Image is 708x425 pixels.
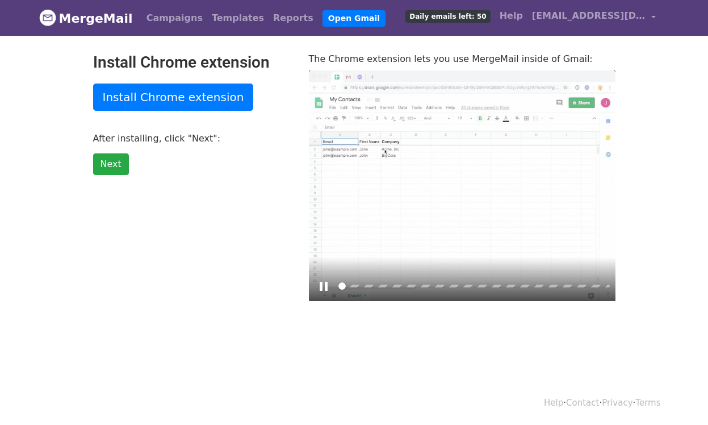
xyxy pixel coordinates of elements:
[142,7,207,30] a: Campaigns
[322,10,386,27] a: Open Gmail
[544,398,563,408] a: Help
[207,7,269,30] a: Templates
[93,53,292,72] h2: Install Chrome extension
[315,277,333,295] button: Play
[309,53,615,65] p: The Chrome extension lets you use MergeMail inside of Gmail:
[338,281,610,291] input: Seek
[39,9,56,26] img: MergeMail logo
[93,153,129,175] a: Next
[405,10,490,23] span: Daily emails left: 50
[93,132,292,144] p: After installing, click "Next":
[527,5,660,31] a: [EMAIL_ADDRESS][DOMAIN_NAME]
[566,398,599,408] a: Contact
[401,5,495,27] a: Daily emails left: 50
[495,5,527,27] a: Help
[39,6,133,30] a: MergeMail
[93,84,254,111] a: Install Chrome extension
[602,398,632,408] a: Privacy
[635,398,660,408] a: Terms
[532,9,646,23] span: [EMAIL_ADDRESS][DOMAIN_NAME]
[269,7,318,30] a: Reports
